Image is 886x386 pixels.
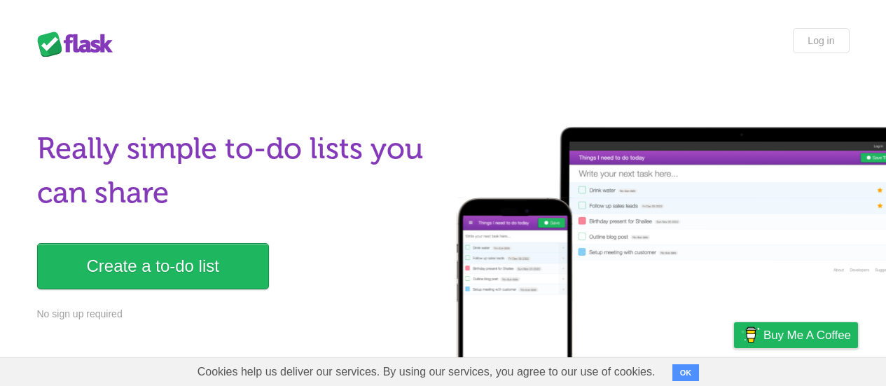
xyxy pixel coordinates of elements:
[793,28,849,53] a: Log in
[37,32,121,57] div: Flask Lists
[37,243,269,289] a: Create a to-do list
[672,364,700,381] button: OK
[37,127,435,215] h1: Really simple to-do lists you can share
[734,322,858,348] a: Buy me a coffee
[763,323,851,347] span: Buy me a coffee
[37,307,435,322] p: No sign up required
[184,358,670,386] span: Cookies help us deliver our services. By using our services, you agree to our use of cookies.
[741,323,760,347] img: Buy me a coffee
